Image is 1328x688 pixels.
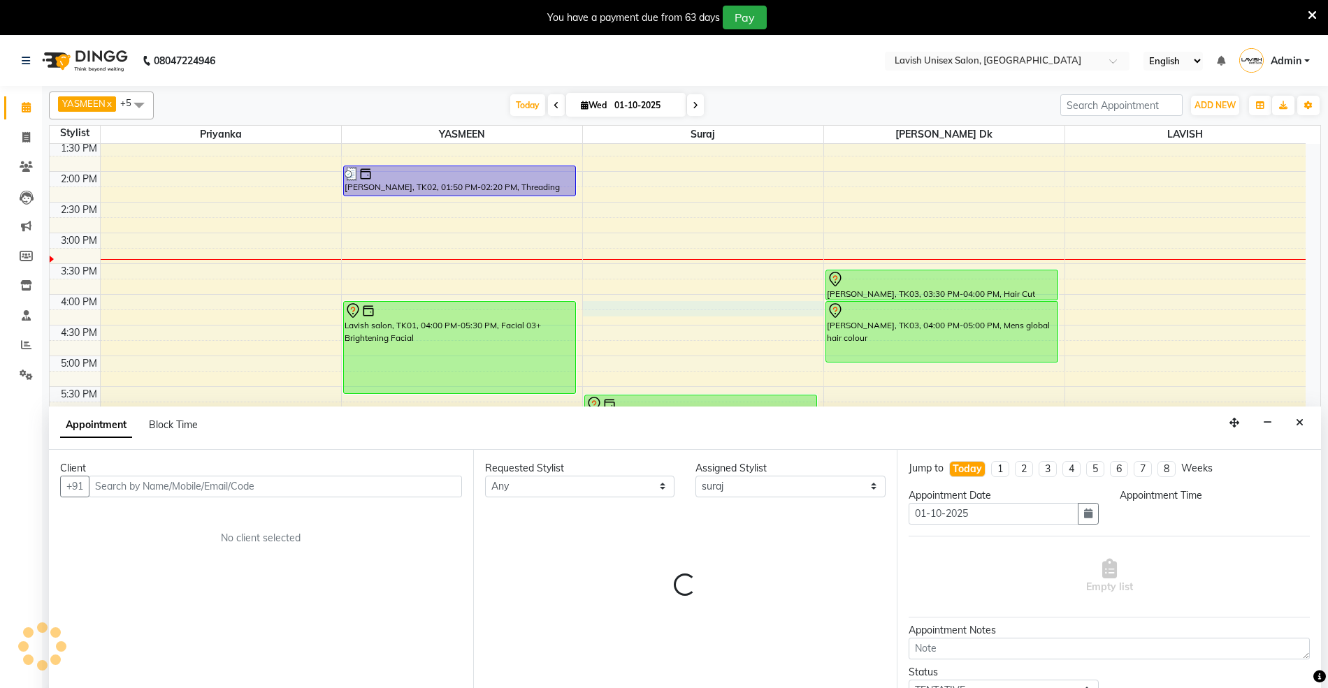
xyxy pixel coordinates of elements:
span: Admin [1271,54,1301,68]
span: LAVISH [1065,126,1306,143]
span: Wed [577,100,610,110]
div: Appointment Date [909,488,1099,503]
input: yyyy-mm-dd [909,503,1078,525]
div: 2:00 PM [58,172,100,186]
span: +5 [120,97,142,108]
span: Block Time [149,418,198,431]
div: [PERSON_NAME], TK02, 01:50 PM-02:20 PM, Threading Eyebrows [344,166,575,196]
span: [PERSON_NAME] Dk [824,126,1064,143]
div: Today [953,462,982,476]
span: suraj [583,126,823,143]
img: logo [36,41,131,80]
input: Search by Name/Mobile/Email/Code [89,476,462,497]
span: priyanka [101,126,341,143]
button: ADD NEW [1191,96,1239,115]
a: x [106,98,112,109]
div: Lavish salon, TK01, 05:30 PM-06:30 PM, Root Touch-up (up to 2 inches) [585,395,816,455]
span: Today [510,94,545,116]
button: +91 [60,476,89,497]
div: Client [60,461,462,476]
div: [PERSON_NAME], TK03, 03:30 PM-04:00 PM, Hair Cut Men's Haircut [826,270,1058,300]
li: 5 [1086,461,1104,477]
div: 4:00 PM [58,295,100,309]
li: 2 [1015,461,1033,477]
div: Jump to [909,461,944,476]
div: Stylist [50,126,100,140]
li: 3 [1039,461,1057,477]
div: No client selected [94,531,428,546]
li: 6 [1110,461,1128,477]
div: Appointment Notes [909,623,1310,638]
div: Assigned Stylist [695,461,886,476]
div: 2:30 PM [58,203,100,217]
div: Weeks [1181,461,1213,476]
div: Appointment Time [1120,488,1310,503]
div: 4:30 PM [58,325,100,340]
input: 2025-10-01 [610,95,680,116]
div: You have a payment due from 63 days [547,10,720,25]
button: Close [1290,412,1310,434]
span: YASMEEN [342,126,582,143]
span: ADD NEW [1195,100,1236,110]
input: Search Appointment [1060,94,1183,116]
span: Empty list [1086,559,1133,594]
img: Admin [1239,48,1264,73]
li: 7 [1134,461,1152,477]
span: Appointment [60,413,132,438]
div: Lavish salon, TK01, 04:00 PM-05:30 PM, Facial 03+ Brightening Facial [344,302,575,393]
div: 5:00 PM [58,356,100,371]
span: YASMEEN [62,98,106,109]
div: 1:30 PM [58,141,100,156]
div: 5:30 PM [58,387,100,402]
button: Pay [723,6,767,29]
li: 8 [1157,461,1176,477]
div: Status [909,665,1099,680]
li: 4 [1062,461,1081,477]
li: 1 [991,461,1009,477]
div: 3:30 PM [58,264,100,279]
div: Requested Stylist [485,461,675,476]
div: [PERSON_NAME], TK03, 04:00 PM-05:00 PM, Mens global hair colour [826,302,1058,362]
b: 08047224946 [154,41,215,80]
div: 3:00 PM [58,233,100,248]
